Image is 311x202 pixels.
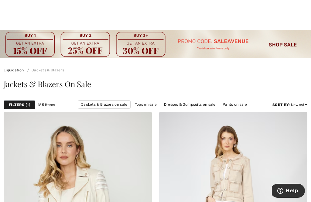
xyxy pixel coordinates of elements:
[272,103,289,107] strong: Sort By
[272,184,305,199] iframe: Opens a widget where you can find more information
[78,100,131,109] a: Jackets & Blazers on sale
[25,68,64,72] a: Jackets & Blazers
[26,102,30,108] span: 1
[190,109,229,117] a: Outerwear on sale
[4,79,91,89] span: Jackets & Blazers On Sale
[159,109,189,117] a: Skirts on sale
[161,101,219,108] a: Dresses & Jumpsuits on sale
[272,102,307,108] div: : Newest
[4,68,24,72] a: Liquidation
[132,101,160,108] a: Tops on sale
[98,109,158,117] a: Sweaters & Cardigans on sale
[9,102,24,108] strong: Filters
[220,101,250,108] a: Pants on sale
[38,102,55,108] span: 185 items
